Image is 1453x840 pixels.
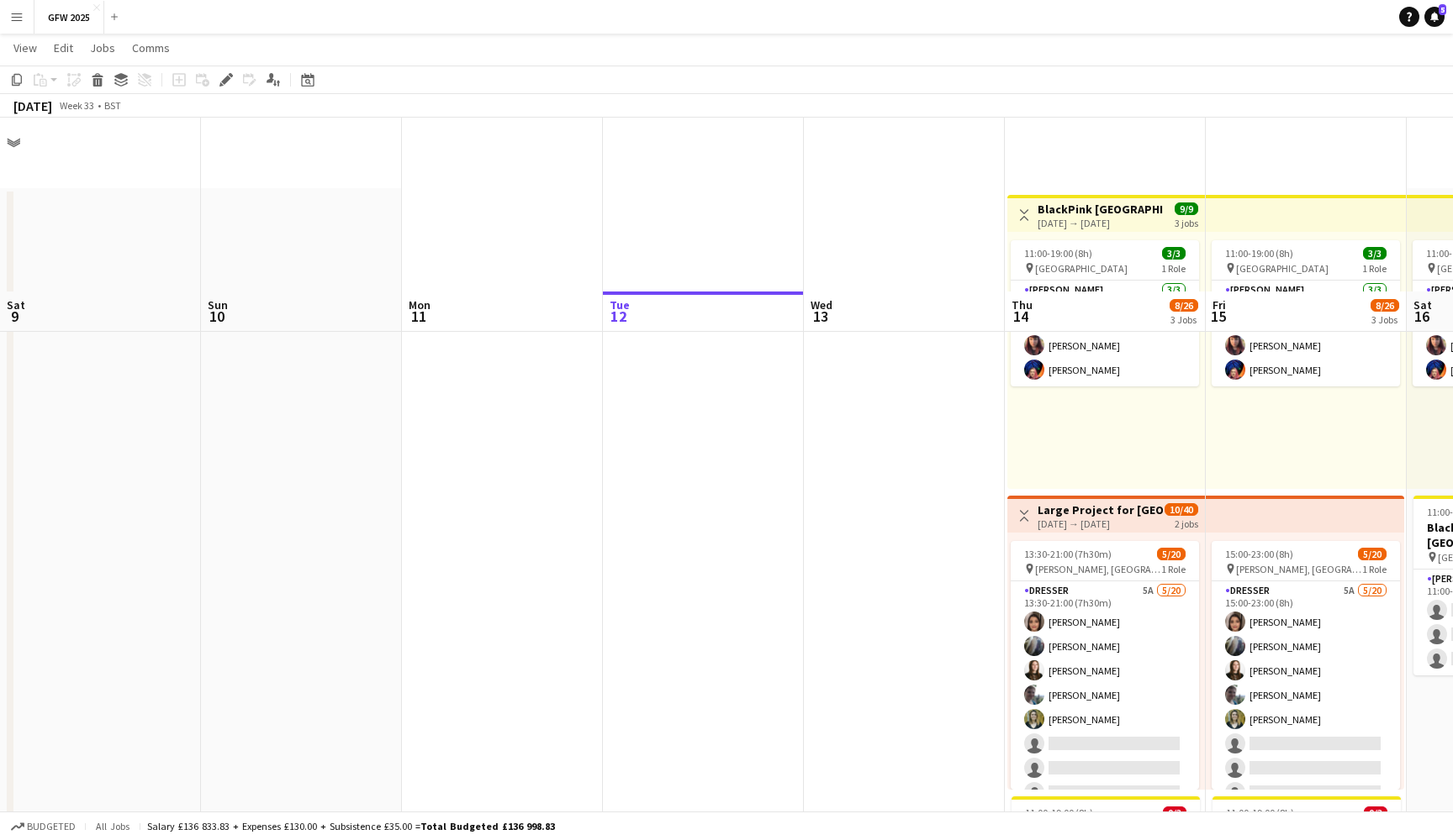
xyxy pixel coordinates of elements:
[1364,806,1387,819] span: 0/3
[1362,262,1387,275] span: 1 Role
[1411,307,1432,326] span: 16
[1161,563,1186,575] span: 1 Role
[4,307,25,326] span: 9
[1212,240,1400,386] app-job-card: 11:00-19:00 (8h)3/3 [GEOGRAPHIC_DATA]1 Role[PERSON_NAME]3/311:00-19:00 (8h)[PERSON_NAME][PERSON_N...
[1161,262,1186,275] span: 1 Role
[1439,4,1446,15] span: 5
[147,820,555,832] div: Salary £136 833.83 + Expenses £130.00 + Subsistence £35.00 =
[1212,541,1400,790] app-job-card: 15:00-23:00 (8h)5/20 [PERSON_NAME], [GEOGRAPHIC_DATA]1 RoleDresser5A5/2015:00-23:00 (8h)[PERSON_N...
[13,40,37,55] span: View
[13,97,52,114] div: [DATE]
[1225,548,1293,560] span: 15:00-23:00 (8h)
[47,37,80,59] a: Edit
[1009,307,1033,326] span: 14
[1170,313,1197,326] div: 3 Jobs
[83,37,122,59] a: Jobs
[1012,297,1033,312] span: Thu
[1226,806,1294,819] span: 11:00-19:00 (8h)
[1038,202,1163,217] h3: BlackPink [GEOGRAPHIC_DATA]
[409,297,431,312] span: Mon
[8,817,78,836] button: Budgeted
[205,307,228,326] span: 10
[90,40,115,55] span: Jobs
[34,1,104,34] button: GFW 2025
[1165,503,1198,516] span: 10/40
[1210,307,1226,326] span: 15
[1157,548,1186,560] span: 5/20
[1363,247,1387,260] span: 3/3
[27,821,76,832] span: Budgeted
[1011,541,1199,790] app-job-card: 13:30-21:00 (7h30m)5/20 [PERSON_NAME], [GEOGRAPHIC_DATA]1 RoleDresser5A5/2013:30-21:00 (7h30m)[PE...
[1011,240,1199,386] app-job-card: 11:00-19:00 (8h)3/3 [GEOGRAPHIC_DATA]1 Role[PERSON_NAME]3/311:00-19:00 (8h)[PERSON_NAME][PERSON_N...
[1424,7,1445,27] a: 5
[125,37,177,59] a: Comms
[1024,548,1112,560] span: 13:30-21:00 (7h30m)
[1038,517,1163,530] div: [DATE] → [DATE]
[92,820,133,832] span: All jobs
[1371,299,1399,312] span: 8/26
[1038,502,1163,517] h3: Large Project for [GEOGRAPHIC_DATA], [PERSON_NAME], [GEOGRAPHIC_DATA]
[1163,806,1186,819] span: 0/3
[1038,217,1163,229] div: [DATE] → [DATE]
[1175,202,1198,215] span: 9/9
[1175,215,1198,229] div: 3 jobs
[420,820,555,832] span: Total Budgeted £136 998.83
[607,307,630,326] span: 12
[1358,548,1387,560] span: 5/20
[1236,262,1329,275] span: [GEOGRAPHIC_DATA]
[610,297,630,312] span: Tue
[1236,563,1362,575] span: [PERSON_NAME], [GEOGRAPHIC_DATA]
[406,307,431,326] span: 11
[1362,563,1387,575] span: 1 Role
[1035,262,1128,275] span: [GEOGRAPHIC_DATA]
[1035,563,1161,575] span: [PERSON_NAME], [GEOGRAPHIC_DATA]
[1213,297,1226,312] span: Fri
[1212,281,1400,386] app-card-role: [PERSON_NAME]3/311:00-19:00 (8h)[PERSON_NAME][PERSON_NAME][PERSON_NAME]
[811,297,832,312] span: Wed
[208,297,228,312] span: Sun
[104,99,121,112] div: BST
[7,297,25,312] span: Sat
[7,37,44,59] a: View
[1170,299,1198,312] span: 8/26
[1024,247,1092,260] span: 11:00-19:00 (8h)
[54,40,73,55] span: Edit
[132,40,170,55] span: Comms
[1162,247,1186,260] span: 3/3
[1011,281,1199,386] app-card-role: [PERSON_NAME]3/311:00-19:00 (8h)[PERSON_NAME][PERSON_NAME][PERSON_NAME]
[1371,313,1398,326] div: 3 Jobs
[55,99,98,112] span: Week 33
[1413,297,1432,312] span: Sat
[1025,806,1093,819] span: 11:00-19:00 (8h)
[808,307,832,326] span: 13
[1225,247,1293,260] span: 11:00-19:00 (8h)
[1175,516,1198,530] div: 2 jobs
